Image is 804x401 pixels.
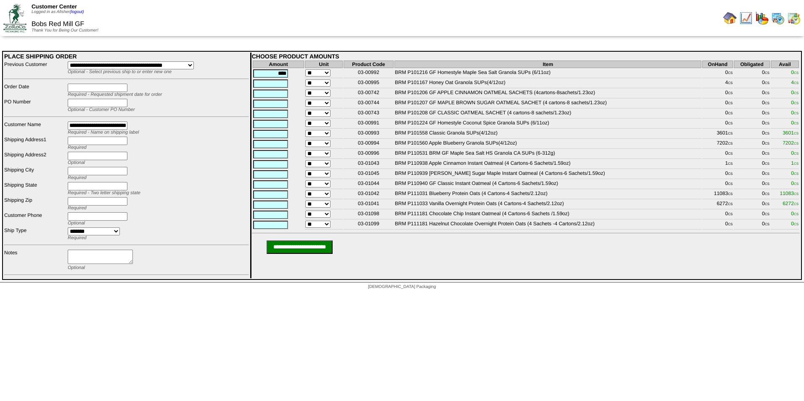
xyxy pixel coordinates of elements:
td: 0 [734,170,770,179]
span: 6272 [783,200,799,206]
td: Ship Type [4,227,66,241]
span: Optional [68,221,85,226]
td: 03-01042 [344,190,394,199]
span: Thank You for Being Our Customer! [32,28,98,33]
td: 0 [734,190,770,199]
th: Avail [771,61,799,68]
td: BRM P111033 Vanilla Overnight Protein Oats (4 Cartons-4 Sachets/2.12oz) [394,200,701,209]
td: BRM P111031 Blueberry Protein Oats (4 Cartons-4 Sachets/2.12oz) [394,190,701,199]
span: Bobs Red Mill GF [32,21,84,28]
td: Shipping Address1 [4,136,66,150]
td: 0 [734,109,770,119]
span: [DEMOGRAPHIC_DATA] Packaging [368,285,436,289]
td: BRM P101560 Apple Blueberry Granola SUPs(4/12oz) [394,140,701,149]
td: BRM P101558 Classic Granola SUPs(4/12oz) [394,129,701,139]
td: Order Date [4,83,66,98]
td: Shipping State [4,182,66,196]
span: CS [765,71,770,75]
span: CS [794,182,799,186]
span: Logged in as Afisher [32,10,84,14]
td: 03-00991 [344,119,394,129]
td: 0 [734,140,770,149]
span: CS [794,192,799,196]
div: CHOOSE PRODUCT AMOUNTS [252,53,800,60]
td: 03-00744 [344,99,394,108]
th: Product Code [344,61,394,68]
th: OnHand [702,61,733,68]
td: 0 [702,69,733,78]
span: 0 [791,221,799,227]
td: Notes [4,249,66,271]
span: CS [728,162,733,166]
td: 0 [734,200,770,209]
span: 0 [791,150,799,156]
td: Shipping Address2 [4,151,66,166]
span: CS [728,101,733,105]
span: CS [765,182,770,186]
span: CS [765,172,770,176]
td: 0 [702,170,733,179]
a: (logout) [70,10,84,14]
td: 0 [734,129,770,139]
th: Obligated [734,61,770,68]
span: CS [794,222,799,226]
span: CS [765,202,770,206]
span: CS [794,202,799,206]
td: BRM P110938 Apple Cinnamon Instant Oatmeal (4 Cartons-6 Sachets/1.59oz) [394,160,701,169]
span: CS [794,101,799,105]
img: ZoRoCo_Logo(Green%26Foil)%20jpg.webp [3,4,26,32]
td: 1 [702,160,733,169]
span: 4 [791,79,799,85]
span: CS [728,202,733,206]
span: Optional - Customer PO Number [68,107,135,112]
img: calendarprod.gif [771,11,785,25]
span: Required - Two letter shipping state [68,190,140,195]
td: 03-00995 [344,79,394,88]
td: 0 [702,180,733,189]
span: 3601 [783,130,799,136]
td: 0 [734,180,770,189]
span: CS [765,101,770,105]
td: 03-01099 [344,220,394,230]
img: graph.gif [755,11,769,25]
td: BRM P101206 GF APPLE CINNAMON OATMEAL SACHETS (4cartons-8sachets/1.23oz) [394,89,701,98]
span: CS [765,91,770,95]
td: 7202 [702,140,733,149]
span: CS [728,91,733,95]
span: CS [794,111,799,115]
div: PLACE SHIPPING ORDER [4,53,249,60]
span: CS [794,121,799,125]
td: BRM P101208 GF CLASSIC OATMEAL SACHET (4 cartons-8 sachets/1.23oz) [394,109,701,119]
td: 0 [702,220,733,230]
td: BRM P101216 GF Homestyle Maple Sea Salt Granola SUPs (6/11oz) [394,69,701,78]
td: Customer Phone [4,212,66,226]
span: CS [728,132,733,135]
span: CS [794,142,799,145]
span: CS [765,111,770,115]
td: 03-00743 [344,109,394,119]
td: 0 [734,160,770,169]
span: Optional [68,265,85,270]
td: 6272 [702,200,733,209]
span: CS [728,152,733,156]
span: CS [765,192,770,196]
td: 0 [734,210,770,219]
td: 0 [734,99,770,108]
span: Required [68,145,87,150]
td: 03-01041 [344,200,394,209]
span: CS [794,81,799,85]
span: CS [765,212,770,216]
span: CS [765,162,770,166]
span: CS [794,91,799,95]
td: Customer Name [4,121,66,135]
th: Item [394,61,701,68]
td: Shipping Zip [4,197,66,211]
span: CS [794,152,799,156]
td: 0 [702,109,733,119]
span: CS [794,162,799,166]
span: CS [728,172,733,176]
th: Unit [305,61,342,68]
span: Required - Requested shipment date for order [68,92,162,97]
span: CS [765,81,770,85]
td: 0 [702,210,733,219]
